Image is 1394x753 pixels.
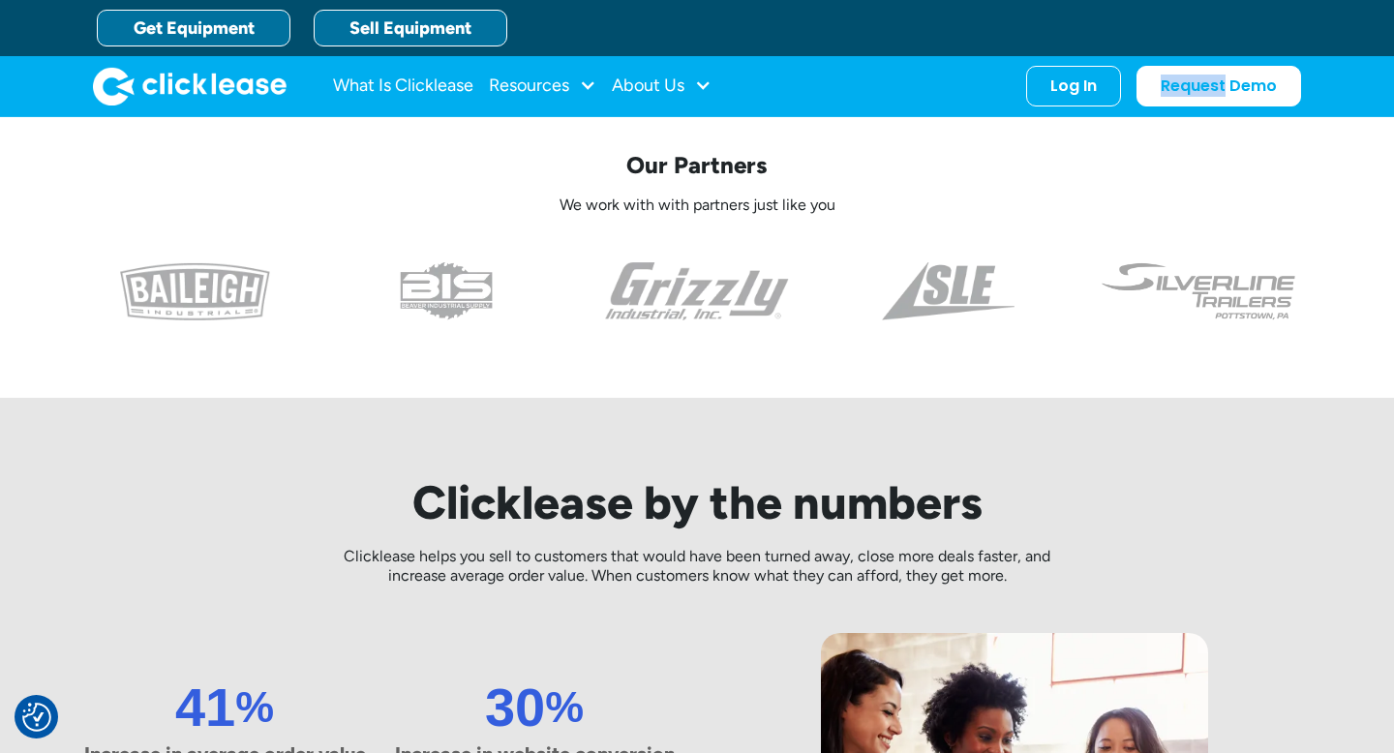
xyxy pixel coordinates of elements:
[485,682,545,732] h3: 30
[175,682,235,732] h3: 41
[325,475,1069,531] h2: Clicklease by the numbers
[93,67,287,105] a: home
[612,67,712,105] div: About Us
[1050,76,1097,96] div: Log In
[22,703,51,732] img: Revisit consent button
[400,262,493,320] img: the logo for beaver industrial supply
[314,10,507,46] a: Sell Equipment
[235,682,274,732] h3: %
[489,67,596,105] div: Resources
[325,547,1069,587] p: Clicklease helps you sell to customers that would have been turned away, close more deals faster,...
[93,67,287,105] img: Clicklease logo
[1100,262,1298,320] img: undefined
[882,262,1015,320] img: a black and white photo of the side of a triangle
[333,67,473,105] a: What Is Clicklease
[22,703,51,732] button: Consent Preferences
[77,150,1317,180] p: Our Partners
[77,196,1317,216] p: We work with with partners just like you
[545,682,584,732] h3: %
[605,262,790,320] img: the grizzly industrial inc logo
[1136,66,1301,106] a: Request Demo
[120,262,270,320] img: baileigh logo
[97,10,290,46] a: Get Equipment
